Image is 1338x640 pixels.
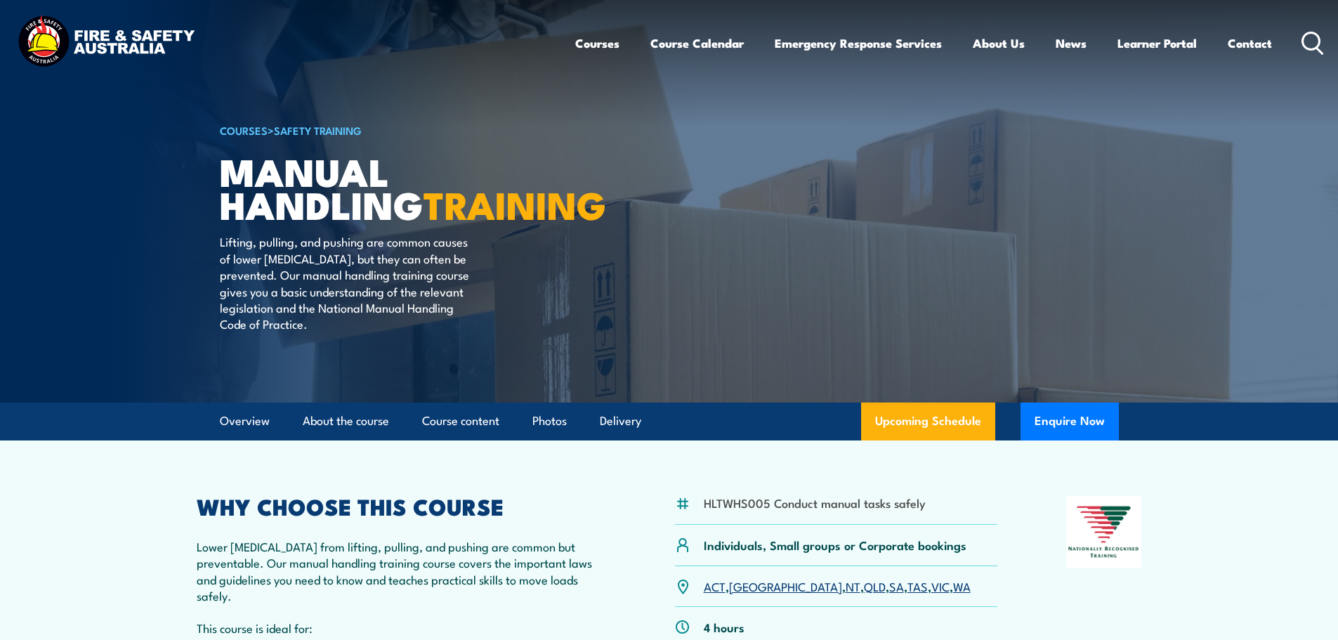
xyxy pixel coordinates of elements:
[953,577,971,594] a: WA
[197,620,607,636] p: This course is ideal for:
[1021,403,1119,440] button: Enquire Now
[422,403,499,440] a: Course content
[704,619,745,635] p: 4 hours
[303,403,389,440] a: About the course
[424,174,606,233] strong: TRAINING
[220,122,567,138] h6: >
[532,403,567,440] a: Photos
[1228,25,1272,62] a: Contact
[220,403,270,440] a: Overview
[220,155,567,220] h1: Manual Handling
[704,578,971,594] p: , , , , , , ,
[704,495,926,511] li: HLTWHS005 Conduct manual tasks safely
[704,537,966,553] p: Individuals, Small groups or Corporate bookings
[846,577,860,594] a: NT
[220,122,268,138] a: COURSES
[864,577,886,594] a: QLD
[931,577,950,594] a: VIC
[704,577,726,594] a: ACT
[907,577,928,594] a: TAS
[575,25,619,62] a: Courses
[600,403,641,440] a: Delivery
[220,233,476,332] p: Lifting, pulling, and pushing are common causes of lower [MEDICAL_DATA], but they can often be pr...
[861,403,995,440] a: Upcoming Schedule
[650,25,744,62] a: Course Calendar
[274,122,362,138] a: Safety Training
[973,25,1025,62] a: About Us
[1056,25,1087,62] a: News
[197,538,607,604] p: Lower [MEDICAL_DATA] from lifting, pulling, and pushing are common but preventable. Our manual ha...
[889,577,904,594] a: SA
[197,496,607,516] h2: WHY CHOOSE THIS COURSE
[1066,496,1142,568] img: Nationally Recognised Training logo.
[729,577,842,594] a: [GEOGRAPHIC_DATA]
[775,25,942,62] a: Emergency Response Services
[1117,25,1197,62] a: Learner Portal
